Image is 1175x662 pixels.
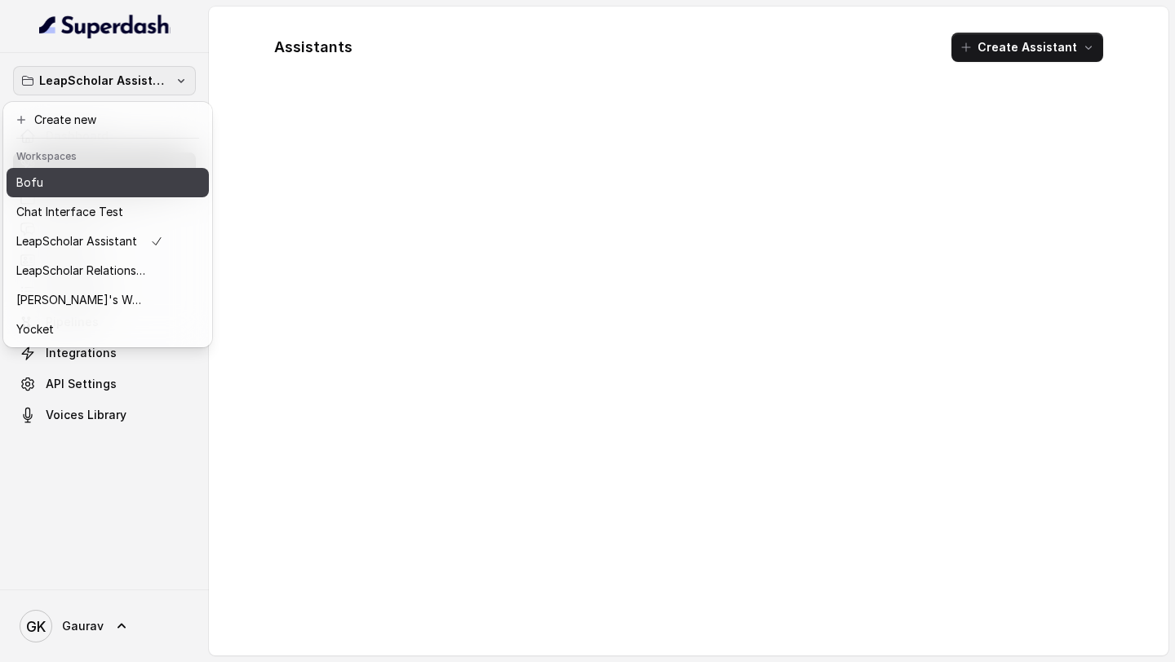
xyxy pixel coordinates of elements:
button: LeapScholar Assistant [13,66,196,95]
p: Yocket [16,320,54,339]
p: Chat Interface Test [16,202,123,222]
div: LeapScholar Assistant [3,102,212,347]
button: Create new [7,105,209,135]
p: LeapScholar Assistant [39,71,170,90]
p: [PERSON_NAME]'s Workspace [16,290,147,310]
p: LeapScholar Assistant [16,232,137,251]
header: Workspaces [7,142,209,168]
p: Bofu [16,173,43,192]
p: LeapScholar Relationship Manager [16,261,147,280]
